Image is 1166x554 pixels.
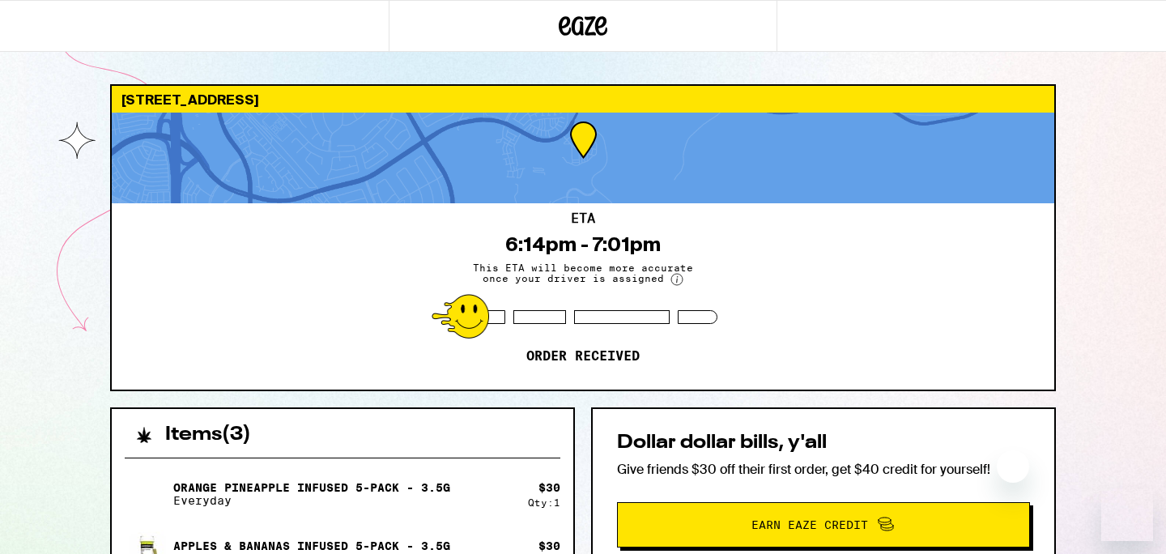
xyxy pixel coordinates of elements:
iframe: Button to launch messaging window [1101,489,1153,541]
p: Apples & Bananas Infused 5-Pack - 3.5g [173,539,450,552]
div: 6:14pm - 7:01pm [505,233,661,256]
span: This ETA will become more accurate once your driver is assigned [462,262,704,286]
img: Orange Pineapple Infused 5-Pack - 3.5g [125,471,170,517]
h2: ETA [571,212,595,225]
h2: Dollar dollar bills, y'all [617,433,1030,453]
div: Qty: 1 [528,497,560,508]
div: $ 30 [538,539,560,552]
div: $ 30 [538,481,560,494]
p: Everyday [173,494,450,507]
p: Give friends $30 off their first order, get $40 credit for yourself! [617,461,1030,478]
h2: Items ( 3 ) [165,425,251,445]
p: Orange Pineapple Infused 5-Pack - 3.5g [173,481,450,494]
iframe: Close message [997,450,1029,483]
button: Earn Eaze Credit [617,502,1030,548]
p: Order received [526,348,640,364]
div: [STREET_ADDRESS] [112,86,1054,113]
span: Earn Eaze Credit [751,519,868,531]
